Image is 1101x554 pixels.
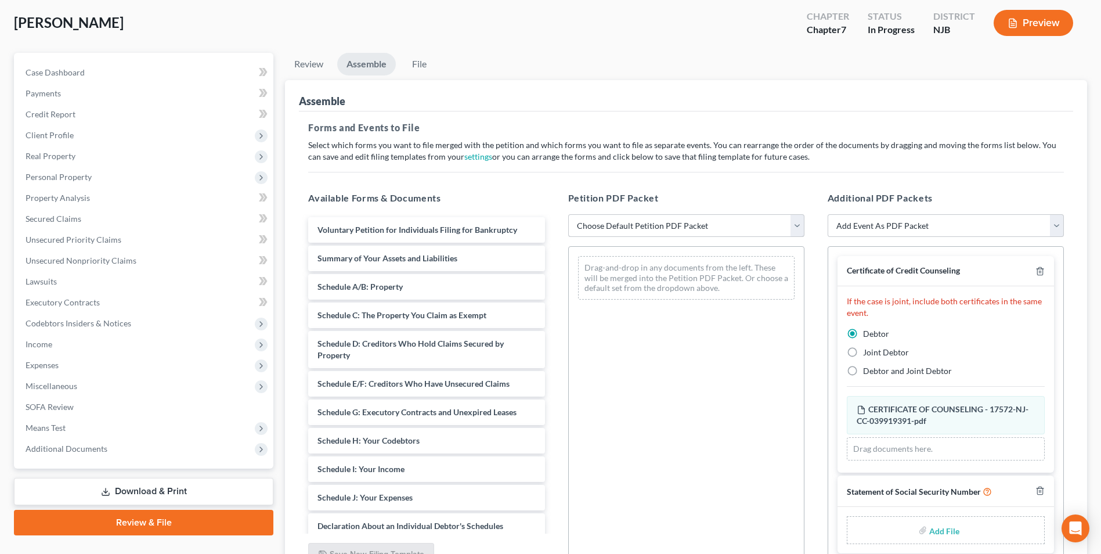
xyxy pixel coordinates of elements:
[26,276,57,286] span: Lawsuits
[16,271,273,292] a: Lawsuits
[16,397,273,418] a: SOFA Review
[578,256,795,300] div: Drag-and-drop in any documents from the left. These will be merged into the Petition PDF Packet. ...
[26,360,59,370] span: Expenses
[308,191,544,205] h5: Available Forms & Documents
[933,10,975,23] div: District
[16,229,273,250] a: Unsecured Priority Claims
[863,347,909,357] span: Joint Debtor
[933,23,975,37] div: NJB
[317,225,517,235] span: Voluntary Petition for Individuals Filing for Bankruptcy
[16,292,273,313] a: Executory Contracts
[568,192,659,203] span: Petition PDF Packet
[994,10,1073,36] button: Preview
[337,53,396,75] a: Assemble
[26,256,136,265] span: Unsecured Nonpriority Claims
[26,130,74,140] span: Client Profile
[26,297,100,307] span: Executory Contracts
[857,404,1028,426] span: CERTIFICATE OF COUNSELING - 17572-NJ-CC-039919391-pdf
[317,407,517,417] span: Schedule G: Executory Contracts and Unexpired Leases
[807,23,849,37] div: Chapter
[26,444,107,454] span: Additional Documents
[847,265,960,275] span: Certificate of Credit Counseling
[26,67,85,77] span: Case Dashboard
[26,318,131,328] span: Codebtors Insiders & Notices
[317,436,420,445] span: Schedule H: Your Codebtors
[16,62,273,83] a: Case Dashboard
[400,53,438,75] a: File
[26,109,75,119] span: Credit Report
[847,296,1045,319] p: If the case is joint, include both certificates in the same event.
[317,492,413,502] span: Schedule J: Your Expenses
[317,282,403,292] span: Schedule A/B: Property
[841,24,846,35] span: 7
[308,121,1064,135] h5: Forms and Events to File
[26,172,92,182] span: Personal Property
[317,339,504,360] span: Schedule D: Creditors Who Hold Claims Secured by Property
[16,250,273,271] a: Unsecured Nonpriority Claims
[847,437,1045,461] div: Drag documents here.
[847,487,981,497] span: Statement of Social Security Number
[26,214,81,224] span: Secured Claims
[807,10,849,23] div: Chapter
[16,208,273,229] a: Secured Claims
[828,191,1064,205] h5: Additional PDF Packets
[26,235,121,244] span: Unsecured Priority Claims
[26,423,66,433] span: Means Test
[308,139,1064,163] p: Select which forms you want to file merged with the petition and which forms you want to file as ...
[1062,515,1089,542] div: Open Intercom Messenger
[317,464,405,474] span: Schedule I: Your Income
[868,10,915,23] div: Status
[16,104,273,125] a: Credit Report
[863,366,952,376] span: Debtor and Joint Debtor
[14,14,124,31] span: [PERSON_NAME]
[26,402,74,412] span: SOFA Review
[317,310,486,320] span: Schedule C: The Property You Claim as Exempt
[299,94,345,108] div: Assemble
[317,521,503,531] span: Declaration About an Individual Debtor's Schedules
[16,83,273,104] a: Payments
[26,151,75,161] span: Real Property
[26,193,90,203] span: Property Analysis
[863,329,889,339] span: Debtor
[26,339,52,349] span: Income
[26,381,77,391] span: Miscellaneous
[14,510,273,535] a: Review & File
[868,23,915,37] div: In Progress
[14,478,273,505] a: Download & Print
[26,88,61,98] span: Payments
[285,53,333,75] a: Review
[317,253,457,263] span: Summary of Your Assets and Liabilities
[464,152,492,161] a: settings
[317,379,510,388] span: Schedule E/F: Creditors Who Have Unsecured Claims
[16,188,273,208] a: Property Analysis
